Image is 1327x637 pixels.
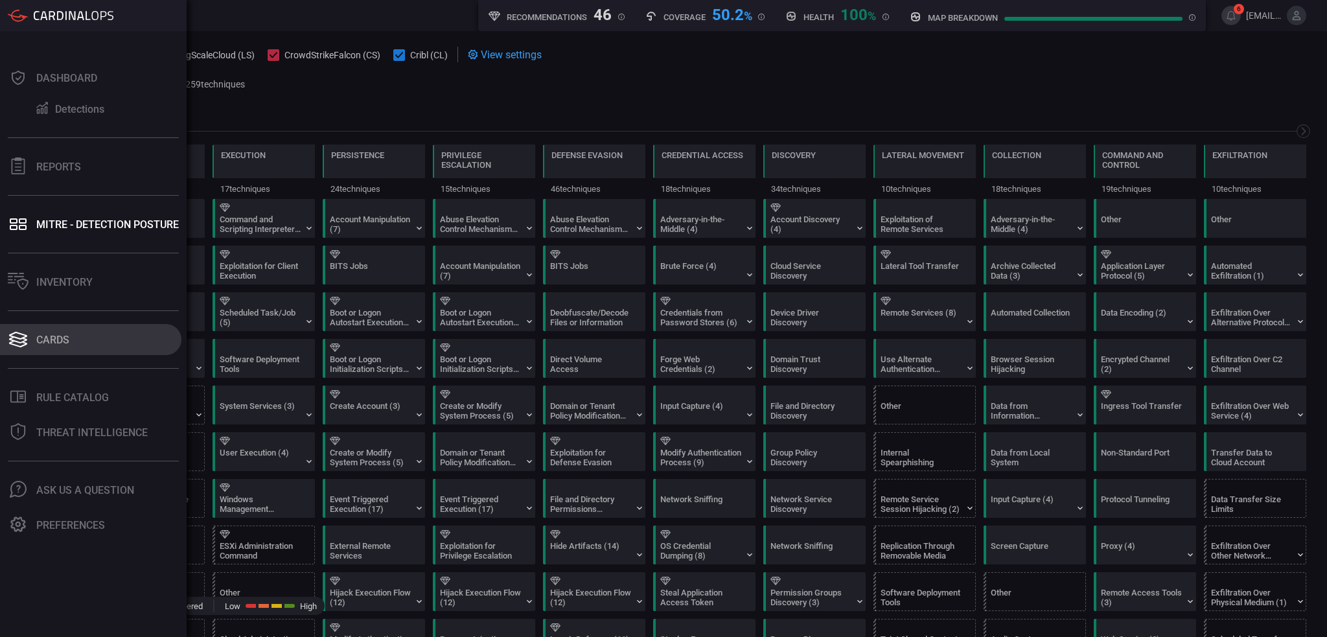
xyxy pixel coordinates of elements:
[1211,541,1292,561] div: Exfiltration Over Other Network Medium (1)
[660,261,741,281] div: Brute Force (4)
[213,386,315,424] div: T1569: System Services
[660,354,741,374] div: Forge Web Credentials (2)
[653,526,756,564] div: T1003: OS Credential Dumping
[330,401,411,421] div: Create Account (3)
[1101,541,1182,561] div: Proxy (4)
[330,308,411,327] div: Boot or Logon Autostart Execution (14)
[1204,479,1306,518] div: T1030: Data Transfer Size Limits (Not covered)
[653,178,756,199] div: 18 techniques
[984,178,1086,199] div: 18 techniques
[873,572,976,611] div: T1072: Software Deployment Tools (Not covered)
[220,494,301,514] div: Windows Management Instrumentation
[1211,308,1292,327] div: Exfiltration Over Alternative Protocol (3)
[102,432,205,471] div: T1659: Content Injection (Not covered)
[1204,145,1306,199] div: TA0010: Exfiltration
[763,432,866,471] div: T1615: Group Policy Discovery
[928,13,998,23] h5: map breakdown
[220,448,301,467] div: User Execution (4)
[984,526,1086,564] div: T1113: Screen Capture
[440,541,521,561] div: Exploitation for Privilege Escalation
[330,354,411,374] div: Boot or Logon Initialization Scripts (5)
[653,479,756,518] div: T1040: Network Sniffing
[1094,199,1196,238] div: Other
[330,261,411,281] div: BITS Jobs
[653,386,756,424] div: T1056: Input Capture
[131,79,245,89] p: Showing 259 / 259 techniques
[984,246,1086,284] div: T1560: Archive Collected Data
[543,432,645,471] div: T1211: Exploitation for Defense Evasion
[330,494,411,514] div: Event Triggered Execution (17)
[1204,339,1306,378] div: T1041: Exfiltration Over C2 Channel
[507,12,587,22] h5: Recommendations
[992,150,1041,160] div: Collection
[991,541,1072,561] div: Screen Capture
[213,339,315,378] div: T1072: Software Deployment Tools
[660,448,741,467] div: Modify Authentication Process (9)
[550,214,631,234] div: Abuse Elevation Control Mechanism (6)
[991,448,1072,467] div: Data from Local System
[323,386,425,424] div: T1136: Create Account
[1101,588,1182,607] div: Remote Access Tools (3)
[213,432,315,471] div: T1204: User Execution
[225,601,240,611] span: Low
[213,199,315,238] div: T1059: Command and Scripting Interpreter
[1204,386,1306,424] div: T1567: Exfiltration Over Web Service
[213,246,315,284] div: T1203: Exploitation for Client Execution
[660,541,741,561] div: OS Credential Dumping (8)
[220,541,301,561] div: ESXi Administration Command
[873,292,976,331] div: T1021: Remote Services
[660,214,741,234] div: Adversary-in-the-Middle (4)
[1246,10,1282,21] span: [EMAIL_ADDRESS][DOMAIN_NAME]
[1101,214,1182,234] div: Other
[433,572,535,611] div: T1574: Hijack Execution Flow
[36,334,69,346] div: Cards
[873,526,976,564] div: T1091: Replication Through Removable Media (Not covered)
[36,72,97,84] div: Dashboard
[331,150,384,160] div: Persistence
[881,541,962,561] div: Replication Through Removable Media
[126,50,255,60] span: CrowdStrikeLogScaleCloud (LS)
[433,199,535,238] div: T1548: Abuse Elevation Control Mechanism
[763,339,866,378] div: T1482: Domain Trust Discovery
[213,479,315,518] div: T1047: Windows Management Instrumentation
[653,572,756,611] div: T1528: Steal Application Access Token
[873,178,976,199] div: 10 techniques
[1101,354,1182,374] div: Encrypted Channel (2)
[772,150,816,160] div: Discovery
[440,214,521,234] div: Abuse Elevation Control Mechanism (6)
[984,292,1086,331] div: T1119: Automated Collection
[984,432,1086,471] div: T1005: Data from Local System
[550,261,631,281] div: BITS Jobs
[763,246,866,284] div: T1526: Cloud Service Discovery
[712,6,752,21] div: 50.2
[991,354,1072,374] div: Browser Session Hijacking
[984,339,1086,378] div: T1185: Browser Session Hijacking
[102,246,205,284] div: T1190: Exploit Public-Facing Application
[660,588,741,607] div: Steal Application Access Token
[468,47,542,62] div: View settings
[213,145,315,199] div: TA0002: Execution
[770,448,851,467] div: Group Policy Discovery
[881,308,962,327] div: Remote Services (8)
[594,6,612,21] div: 46
[1211,354,1292,374] div: Exfiltration Over C2 Channel
[770,261,851,281] div: Cloud Service Discovery
[330,214,411,234] div: Account Manipulation (7)
[433,386,535,424] div: T1543: Create or Modify System Process
[881,354,962,374] div: Use Alternate Authentication Material (4)
[991,401,1072,421] div: Data from Information Repositories (5)
[102,292,205,331] div: T1133: External Remote Services
[1094,292,1196,331] div: T1132: Data Encoding
[551,150,623,160] div: Defense Evasion
[323,432,425,471] div: T1543: Create or Modify System Process
[330,448,411,467] div: Create or Modify System Process (5)
[991,588,1072,607] div: Other
[1204,526,1306,564] div: T1011: Exfiltration Over Other Network Medium (Not covered)
[840,6,876,21] div: 100
[481,49,542,61] span: View settings
[213,572,315,611] div: Other (Not covered)
[323,145,425,199] div: TA0003: Persistence
[550,588,631,607] div: Hijack Execution Flow (12)
[873,432,976,471] div: T1534: Internal Spearphishing (Not covered)
[441,150,527,170] div: Privilege Escalation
